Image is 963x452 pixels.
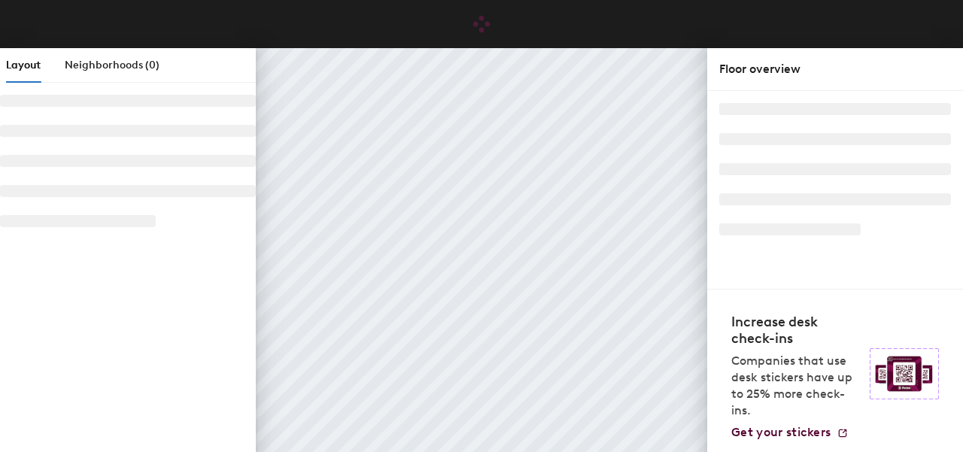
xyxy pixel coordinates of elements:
[731,425,831,439] span: Get your stickers
[719,60,951,78] div: Floor overview
[6,59,41,71] span: Layout
[65,59,159,71] span: Neighborhoods (0)
[870,348,939,399] img: Sticker logo
[731,425,849,440] a: Get your stickers
[731,314,861,347] h4: Increase desk check-ins
[731,353,861,419] p: Companies that use desk stickers have up to 25% more check-ins.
